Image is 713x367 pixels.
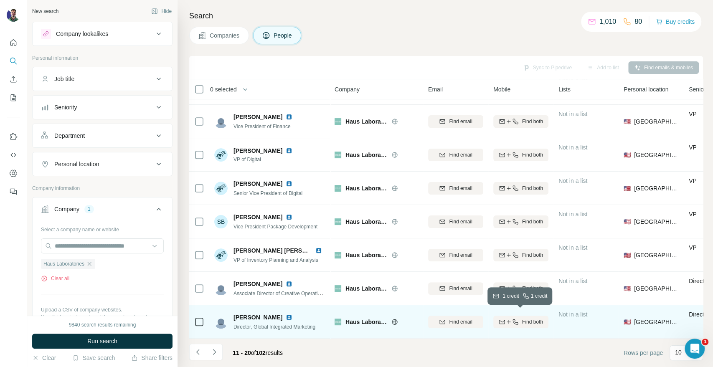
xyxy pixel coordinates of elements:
span: Vice President Package Development [233,224,317,230]
span: Personal location [624,85,668,94]
div: SB [214,215,228,228]
button: Find both [493,282,548,295]
img: Logo of Haus Laboratories [335,118,341,125]
button: Use Surfe API [7,147,20,162]
span: Not in a list [558,177,587,184]
img: Avatar [214,315,228,329]
div: Department [54,132,85,140]
span: Mobile [493,85,510,94]
span: Not in a list [558,144,587,151]
button: Personal location [33,154,172,174]
button: Find both [493,215,548,228]
button: Find email [428,182,483,195]
button: Job title [33,69,172,89]
span: 🇺🇸 [624,318,631,326]
button: Find both [493,249,548,261]
img: Logo of Haus Laboratories [335,252,341,258]
span: Seniority [689,85,711,94]
p: 80 [634,17,642,27]
span: Haus Laboratories [345,218,387,226]
span: Email [428,85,443,94]
button: Dashboard [7,166,20,181]
span: Company [335,85,360,94]
img: LinkedIn logo [286,281,292,287]
span: 0 selected [210,85,237,94]
span: People [274,31,293,40]
span: [GEOGRAPHIC_DATA] [634,318,679,326]
img: Avatar [214,282,228,295]
span: 🇺🇸 [624,284,631,293]
button: Buy credits [656,16,695,28]
img: Logo of Haus Laboratories [335,218,341,225]
p: Upload a CSV of company websites. [41,306,164,314]
span: 🇺🇸 [624,117,631,126]
span: [PERSON_NAME] [233,280,282,288]
span: Rows per page [624,349,663,357]
span: Find both [522,251,543,259]
span: Vice President of Finance [233,124,291,129]
div: Seniority [54,103,77,111]
img: Logo of Haus Laboratories [335,319,341,325]
img: LinkedIn logo [315,247,322,254]
div: New search [32,8,58,15]
button: Navigate to previous page [189,344,206,360]
span: Haus Laboratories [345,151,387,159]
button: Seniority [33,97,172,117]
span: Not in a list [558,311,587,318]
span: Associate Director of Creative Operations [233,290,326,296]
span: Haus Laboratories [43,260,84,268]
button: Enrich CSV [7,72,20,87]
span: VP [689,111,697,117]
button: Run search [32,334,173,349]
span: Find email [449,151,472,159]
span: Find email [449,118,472,125]
span: Not in a list [558,244,587,251]
button: Save search [72,354,115,362]
p: 1,010 [599,17,616,27]
span: Haus Laboratories [345,251,387,259]
span: VP [689,211,697,218]
span: results [233,349,283,356]
span: 🇺🇸 [624,184,631,192]
button: Find email [428,115,483,128]
span: Find both [522,318,543,326]
span: Find both [522,285,543,292]
button: Find both [493,316,548,328]
span: Haus Laboratories [345,318,387,326]
span: [GEOGRAPHIC_DATA] [634,184,679,192]
span: Find email [449,318,472,326]
span: VP of Digital [233,156,296,163]
button: Company lookalikes [33,24,172,44]
span: 🇺🇸 [624,151,631,159]
span: Director [689,311,709,318]
h4: Search [189,10,703,22]
span: Find both [522,218,543,225]
img: Logo of Haus Laboratories [335,285,341,292]
span: 🇺🇸 [624,251,631,259]
button: Find both [493,115,548,128]
span: Find email [449,218,472,225]
span: [GEOGRAPHIC_DATA] [634,218,679,226]
button: My lists [7,90,20,105]
button: Clear all [41,275,69,282]
span: Companies [210,31,240,40]
span: VP [689,144,697,151]
div: Select a company name or website [41,223,164,233]
span: [PERSON_NAME] [233,313,282,321]
button: Share filters [131,354,173,362]
span: VP [689,244,697,251]
span: [PERSON_NAME] [233,213,282,221]
button: Search [7,53,20,68]
img: LinkedIn logo [286,114,292,120]
span: VP of Inventory Planning and Analysis [233,257,318,263]
span: Haus Laboratories [345,184,387,192]
span: Find both [522,185,543,192]
img: Logo of Haus Laboratories [335,152,341,158]
div: 1 [84,205,94,213]
p: 10 [675,348,682,357]
span: Director [689,278,709,284]
button: Navigate to next page [206,344,223,360]
img: LinkedIn logo [286,314,292,321]
button: Feedback [7,184,20,199]
button: Quick start [7,35,20,50]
